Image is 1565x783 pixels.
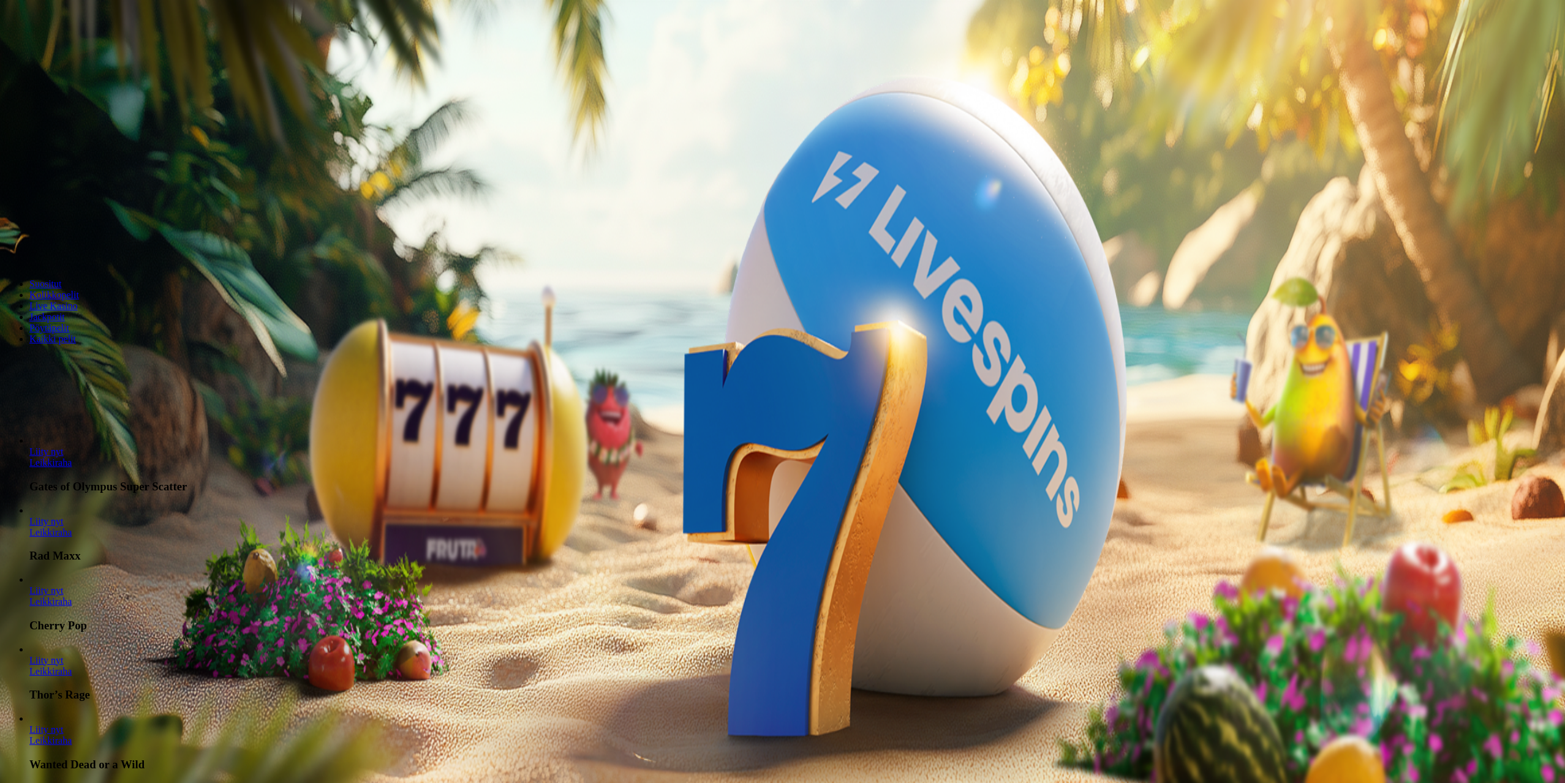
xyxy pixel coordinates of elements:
[29,724,64,735] span: Liity nyt
[29,596,72,607] a: Cherry Pop
[29,301,78,311] a: Live Kasino
[29,585,64,596] span: Liity nyt
[29,713,1560,771] article: Wanted Dead or a Wild
[29,446,64,457] a: Gates of Olympus Super Scatter
[29,334,76,344] a: Kaikki pelit
[29,585,64,596] a: Cherry Pop
[29,655,64,665] a: Thor’s Rage
[29,619,1560,632] h3: Cherry Pop
[29,290,79,300] a: Kolikkopelit
[5,258,1560,345] nav: Lobby
[5,258,1560,367] header: Lobby
[29,279,61,289] a: Suositut
[29,655,64,665] span: Liity nyt
[29,724,64,735] a: Wanted Dead or a Wild
[29,516,64,526] a: Rad Maxx
[29,666,72,676] a: Thor’s Rage
[29,574,1560,632] article: Cherry Pop
[29,644,1560,702] article: Thor’s Rage
[29,735,72,746] a: Wanted Dead or a Wild
[29,435,1560,493] article: Gates of Olympus Super Scatter
[29,549,1560,563] h3: Rad Maxx
[29,312,65,322] a: Jackpotit
[29,457,72,468] a: Gates of Olympus Super Scatter
[29,480,1560,493] h3: Gates of Olympus Super Scatter
[29,446,64,457] span: Liity nyt
[29,688,1560,702] h3: Thor’s Rage
[29,527,72,538] a: Rad Maxx
[29,505,1560,563] article: Rad Maxx
[29,323,69,333] a: Pöytäpelit
[29,516,64,526] span: Liity nyt
[29,758,1560,771] h3: Wanted Dead or a Wild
